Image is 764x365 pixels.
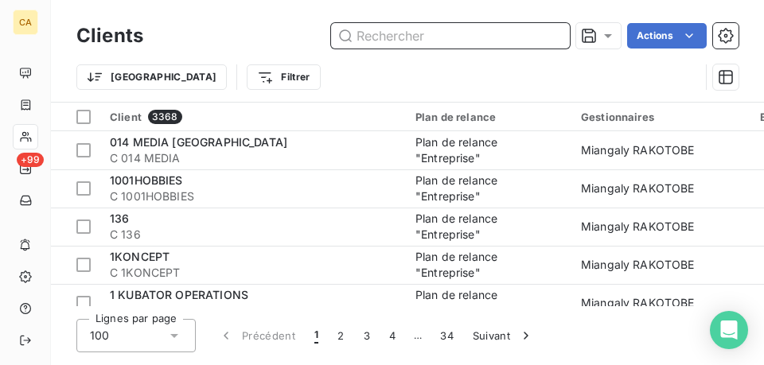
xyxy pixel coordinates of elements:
[627,23,707,49] button: Actions
[314,328,318,344] span: 1
[415,287,562,319] div: Plan de relance "Entreprise"
[581,181,695,195] span: Miangaly RAKOTOBE
[76,64,227,90] button: [GEOGRAPHIC_DATA]
[581,111,727,123] div: Gestionnaires
[405,323,431,348] span: …
[710,311,748,349] div: Open Intercom Messenger
[380,319,405,352] button: 4
[463,319,544,352] button: Suivant
[328,319,353,352] button: 2
[90,328,109,344] span: 100
[17,153,44,167] span: +99
[110,173,183,187] span: 1001HOBBIES
[110,111,142,123] span: Client
[110,288,248,301] span: 1 KUBATOR OPERATIONS
[110,250,170,263] span: 1KONCEPT
[331,23,570,49] input: Rechercher
[110,188,396,204] span: C 1001HOBBIES
[581,296,695,309] span: Miangaly RAKOTOBE
[581,143,695,157] span: Miangaly RAKOTOBE
[76,21,143,50] h3: Clients
[581,258,695,271] span: Miangaly RAKOTOBE
[431,319,463,352] button: 34
[209,319,305,352] button: Précédent
[110,212,129,225] span: 136
[581,219,695,233] span: Miangaly RAKOTOBE
[13,10,38,35] div: CA
[415,111,562,123] div: Plan de relance
[415,211,562,243] div: Plan de relance "Entreprise"
[415,249,562,281] div: Plan de relance "Entreprise"
[110,227,396,243] span: C 136
[415,134,562,166] div: Plan de relance "Entreprise"
[110,150,396,166] span: C 014 MEDIA
[148,110,182,124] span: 3368
[110,303,396,319] span: C 1KUBATOR
[305,319,328,352] button: 1
[354,319,380,352] button: 3
[110,265,396,281] span: C 1KONCEPT
[247,64,320,90] button: Filtrer
[415,173,562,204] div: Plan de relance "Entreprise"
[110,135,287,149] span: 014 MEDIA [GEOGRAPHIC_DATA]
